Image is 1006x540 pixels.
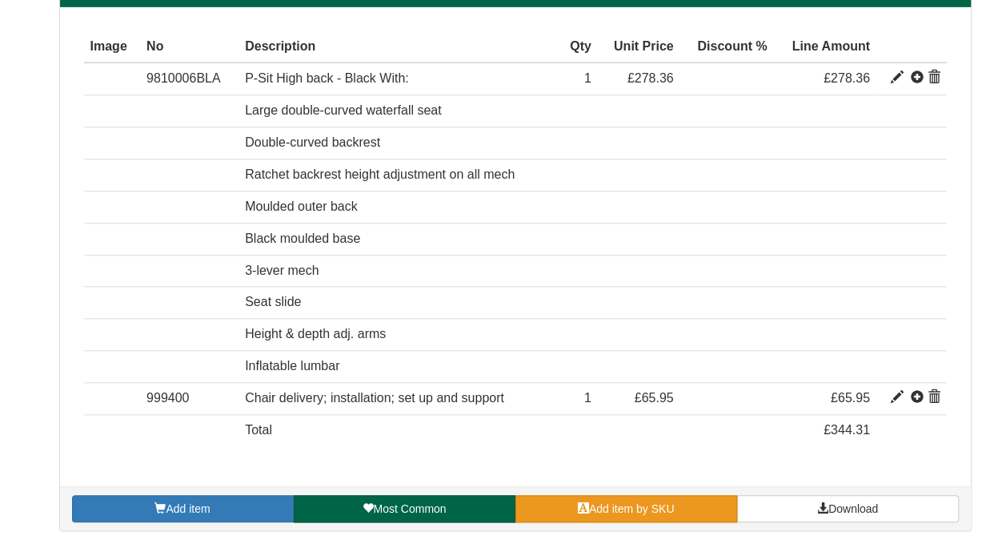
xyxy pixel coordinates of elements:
th: No [140,31,238,63]
th: Line Amount [773,31,876,63]
span: £65.95 [831,391,870,405]
th: Qty [559,31,597,63]
span: £344.31 [824,423,870,437]
span: Download [828,502,878,515]
span: Moulded outer back [245,199,358,213]
span: 3-lever mech [245,264,319,277]
th: Image [84,31,141,63]
span: Chair delivery; installation; set up and support [245,391,504,405]
span: Seat slide [245,295,301,308]
span: Double-curved backrest [245,135,380,149]
span: Most Common [373,502,446,515]
span: Add item by SKU [589,502,675,515]
td: 9810006BLA [140,62,238,95]
span: Large double-curved waterfall seat [245,103,441,117]
span: Height & depth adj. arms [245,327,386,341]
span: P-Sit High back - Black With: [245,71,409,85]
span: £278.36 [824,71,870,85]
span: Add item [166,502,210,515]
a: Download [737,495,959,522]
span: £65.95 [635,391,674,405]
td: Total [238,414,559,445]
span: 1 [584,391,591,405]
span: £278.36 [627,71,674,85]
span: Inflatable lumbar [245,359,339,373]
span: Ratchet backrest height adjustment on all mech [245,167,515,181]
th: Unit Price [598,31,680,63]
th: Description [238,31,559,63]
span: Black moulded base [245,232,360,245]
td: 999400 [140,382,238,414]
span: 1 [584,71,591,85]
th: Discount % [680,31,774,63]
